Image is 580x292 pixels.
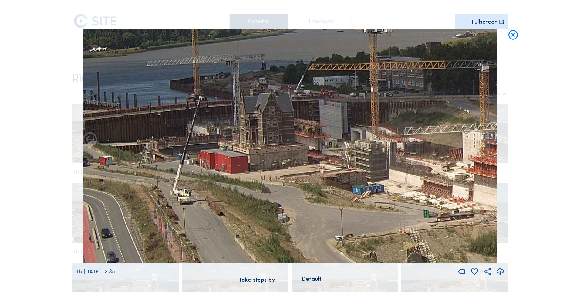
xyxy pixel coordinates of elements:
div: Default [302,276,322,282]
span: Th [DATE] 12:35 [76,268,115,275]
div: Fullscreen [472,19,498,25]
div: Default [282,276,342,285]
div: Take steps by: [238,277,276,283]
i: Back [482,131,499,148]
img: Image [83,29,497,263]
i: Forward [81,131,98,148]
